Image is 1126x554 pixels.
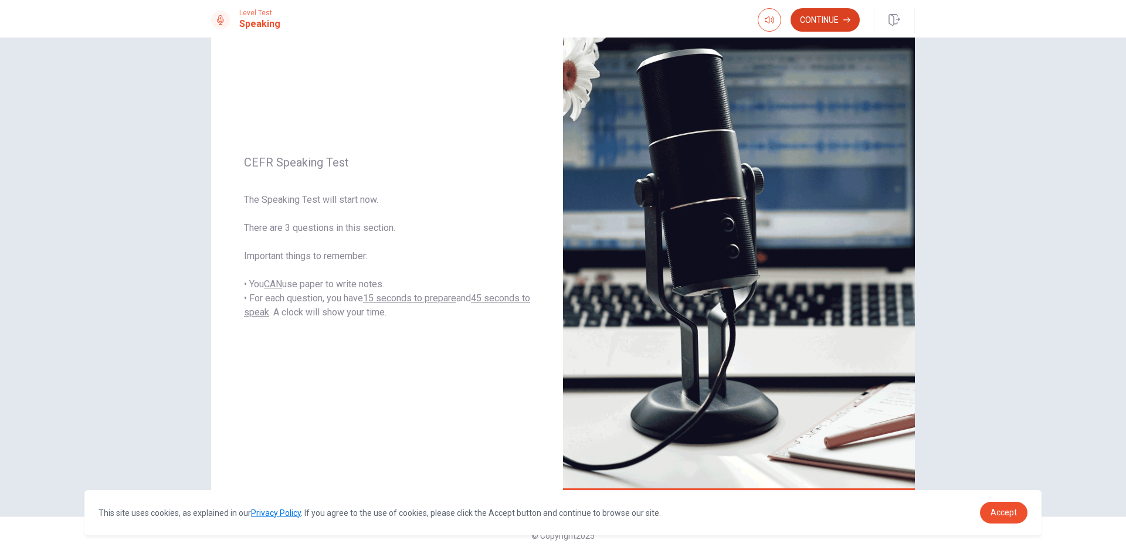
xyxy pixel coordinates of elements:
[244,193,530,320] span: The Speaking Test will start now. There are 3 questions in this section. Important things to reme...
[991,508,1017,517] span: Accept
[84,490,1042,535] div: cookieconsent
[791,8,860,32] button: Continue
[363,293,456,304] u: 15 seconds to prepare
[239,17,280,31] h1: Speaking
[244,155,530,169] span: CEFR Speaking Test
[99,508,661,518] span: This site uses cookies, as explained in our . If you agree to the use of cookies, please click th...
[251,508,301,518] a: Privacy Policy
[239,9,280,17] span: Level Test
[531,531,595,541] span: © Copyright 2025
[980,502,1027,524] a: dismiss cookie message
[264,278,282,290] u: CAN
